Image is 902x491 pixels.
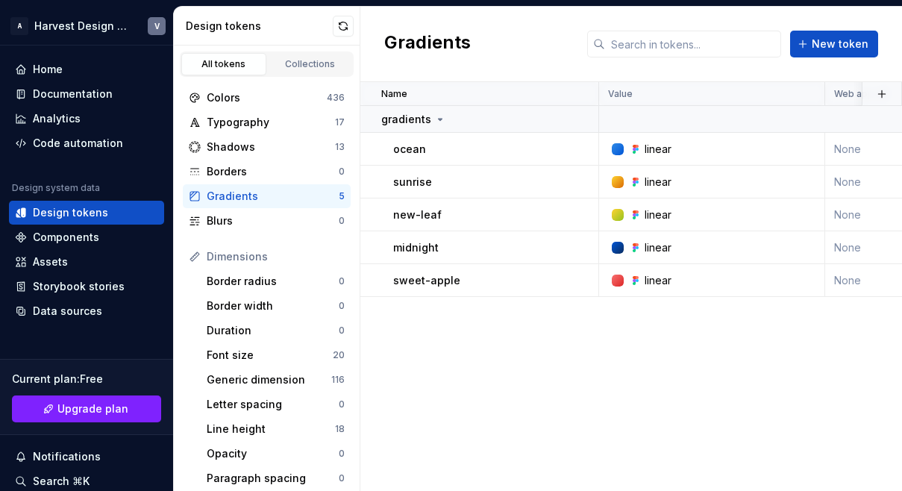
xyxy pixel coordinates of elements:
div: 0 [339,275,345,287]
div: Design system data [12,182,100,194]
div: Components [33,230,99,245]
div: Analytics [33,111,81,126]
div: Home [33,62,63,77]
div: 5 [339,190,345,202]
div: 13 [335,141,345,153]
a: Paragraph spacing0 [201,466,351,490]
div: 0 [339,215,345,227]
a: Opacity0 [201,442,351,466]
button: Notifications [9,445,164,469]
p: gradients [381,112,431,127]
a: Border radius0 [201,269,351,293]
p: ocean [393,142,426,157]
div: 116 [331,374,345,386]
a: Line height18 [201,417,351,441]
div: 436 [327,92,345,104]
div: V [154,20,160,32]
div: Collections [273,58,348,70]
div: Border width [207,298,339,313]
p: sunrise [393,175,432,190]
div: linear [645,175,671,190]
div: linear [645,240,671,255]
div: Assets [33,254,68,269]
div: Data sources [33,304,102,319]
div: Line height [207,422,335,437]
div: Letter spacing [207,397,339,412]
div: Design tokens [33,205,108,220]
a: Borders0 [183,160,351,184]
div: Harvest Design System [34,19,130,34]
p: sweet-apple [393,273,460,288]
div: 18 [335,423,345,435]
a: Storybook stories [9,275,164,298]
a: Generic dimension116 [201,368,351,392]
span: Upgrade plan [57,401,128,416]
a: Home [9,57,164,81]
div: 0 [339,325,345,337]
div: 0 [339,300,345,312]
p: Web app [834,88,874,100]
p: new-leaf [393,207,442,222]
a: Duration0 [201,319,351,343]
div: 0 [339,472,345,484]
div: Font size [207,348,333,363]
div: Paragraph spacing [207,471,339,486]
input: Search in tokens... [605,31,781,57]
a: Design tokens [9,201,164,225]
div: Shadows [207,140,335,154]
a: Analytics [9,107,164,131]
div: Code automation [33,136,123,151]
a: Gradients5 [183,184,351,208]
div: Gradients [207,189,339,204]
div: Current plan : Free [12,372,161,387]
button: New token [790,31,878,57]
div: Search ⌘K [33,474,90,489]
a: Blurs0 [183,209,351,233]
div: Storybook stories [33,279,125,294]
div: Border radius [207,274,339,289]
div: linear [645,142,671,157]
a: Components [9,225,164,249]
a: Documentation [9,82,164,106]
div: Borders [207,164,339,179]
span: New token [812,37,868,51]
div: Opacity [207,446,339,461]
a: Letter spacing0 [201,393,351,416]
div: 0 [339,448,345,460]
a: Assets [9,250,164,274]
a: Font size20 [201,343,351,367]
div: Duration [207,323,339,338]
div: 20 [333,349,345,361]
div: Blurs [207,213,339,228]
div: Typography [207,115,335,130]
a: Data sources [9,299,164,323]
a: Border width0 [201,294,351,318]
p: midnight [393,240,439,255]
a: Typography17 [183,110,351,134]
div: A [10,17,28,35]
h2: Gradients [384,31,471,57]
div: Generic dimension [207,372,331,387]
div: linear [645,207,671,222]
div: Colors [207,90,327,105]
div: Dimensions [207,249,345,264]
p: Value [608,88,633,100]
div: linear [645,273,671,288]
p: Name [381,88,407,100]
div: Documentation [33,87,113,101]
div: 0 [339,398,345,410]
button: AHarvest Design SystemV [3,10,170,42]
div: All tokens [187,58,261,70]
a: Colors436 [183,86,351,110]
a: Shadows13 [183,135,351,159]
a: Code automation [9,131,164,155]
div: Design tokens [186,19,333,34]
div: 0 [339,166,345,178]
div: Notifications [33,449,101,464]
div: 17 [335,116,345,128]
a: Upgrade plan [12,395,161,422]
